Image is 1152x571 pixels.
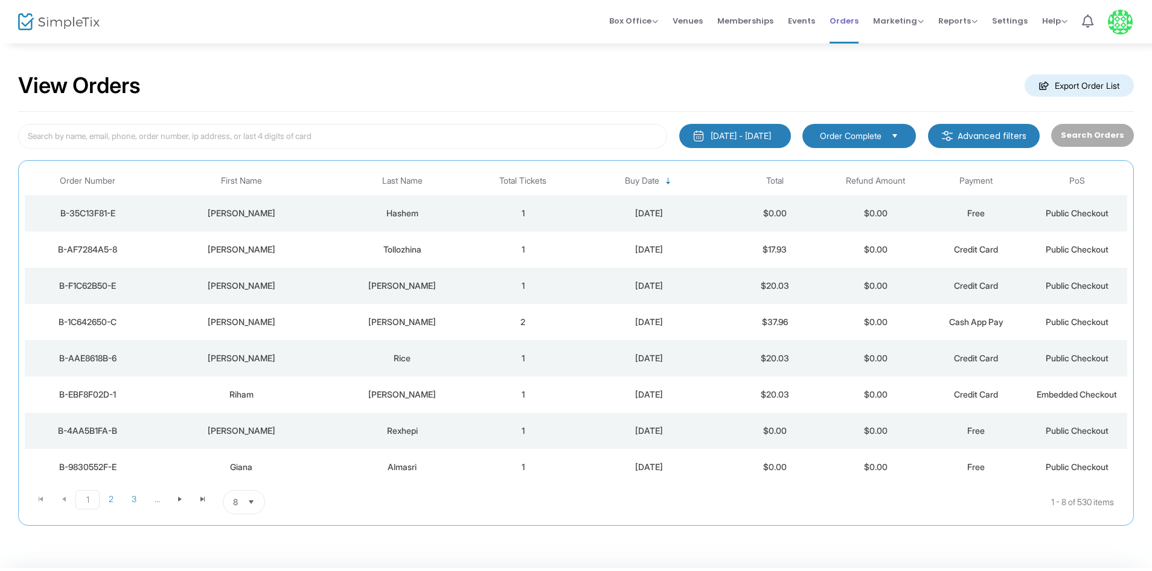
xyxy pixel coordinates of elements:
td: $17.93 [725,231,825,268]
td: $0.00 [825,449,926,485]
span: Venues [673,5,703,36]
m-button: Export Order List [1025,74,1134,97]
span: 8 [233,496,238,508]
td: 1 [473,231,574,268]
div: 8/23/2025 [577,280,722,292]
button: Select [243,491,260,514]
div: 8/23/2025 [577,352,722,364]
span: Public Checkout [1046,353,1109,363]
span: Sortable [664,176,673,186]
td: $20.03 [725,340,825,376]
span: Public Checkout [1046,317,1109,327]
div: Howard [335,316,470,328]
div: Giana [153,461,328,473]
div: B-AF7284A5-8 [28,244,147,256]
td: $0.00 [825,376,926,413]
kendo-pager-info: 1 - 8 of 530 items [385,490,1114,514]
div: B-F1C62B50-E [28,280,147,292]
span: Credit Card [954,280,998,291]
span: PoS [1069,176,1085,186]
div: 8/23/2025 [577,207,722,219]
th: Total Tickets [473,167,574,195]
span: Orders [830,5,859,36]
span: Free [967,208,985,218]
span: Settings [992,5,1028,36]
td: $0.00 [825,340,926,376]
span: Memberships [717,5,773,36]
td: 1 [473,376,574,413]
input: Search by name, email, phone, order number, ip address, or last 4 digits of card [18,124,667,149]
h2: View Orders [18,73,141,99]
div: Riham [153,389,328,401]
div: Tollozhina [335,244,470,256]
img: monthly [693,130,705,142]
div: Christopher [153,352,328,364]
td: $0.00 [725,449,825,485]
td: $0.00 [825,413,926,449]
td: 1 [473,268,574,304]
span: Public Checkout [1046,208,1109,218]
span: Page 3 [123,490,146,508]
td: 2 [473,304,574,340]
div: B-9830552F-E [28,461,147,473]
td: 1 [473,340,574,376]
td: 1 [473,449,574,485]
img: filter [941,130,953,142]
div: B-1C642650-C [28,316,147,328]
span: Credit Card [954,244,998,254]
span: Page 1 [75,490,100,509]
th: Refund Amount [825,167,926,195]
span: Credit Card [954,353,998,363]
div: B-4AA5B1FA-B [28,425,147,437]
span: Public Checkout [1046,462,1109,472]
span: Public Checkout [1046,425,1109,436]
span: Box Office [609,15,658,27]
span: Page 2 [100,490,123,508]
button: [DATE] - [DATE] [679,124,791,148]
td: $20.03 [725,376,825,413]
td: $0.00 [825,231,926,268]
div: Taylor [153,280,328,292]
span: Embedded Checkout [1037,389,1117,399]
span: Page 4 [146,490,168,508]
m-button: Advanced filters [928,124,1040,148]
div: 8/23/2025 [577,461,722,473]
span: Order Number [60,176,115,186]
span: Free [967,425,985,436]
td: $0.00 [825,195,926,231]
td: $0.00 [725,413,825,449]
span: Help [1042,15,1067,27]
div: 8/23/2025 [577,316,722,328]
td: 1 [473,413,574,449]
div: B-EBF8F02D-1 [28,389,147,401]
span: Buy Date [625,176,659,186]
span: Free [967,462,985,472]
span: Public Checkout [1046,280,1109,291]
td: $20.03 [725,268,825,304]
td: $0.00 [825,268,926,304]
div: 8/23/2025 [577,425,722,437]
span: First Name [221,176,262,186]
div: Hazime [335,389,470,401]
div: Almasri [335,461,470,473]
span: Go to the last page [191,490,214,508]
button: Select [886,129,903,143]
div: B-35C13F81-E [28,207,147,219]
div: 8/23/2025 [577,244,722,256]
td: $0.00 [725,195,825,231]
span: Credit Card [954,389,998,399]
span: Events [788,5,815,36]
div: Rexhepi [335,425,470,437]
span: Last Name [382,176,423,186]
div: Rice [335,352,470,364]
div: 8/23/2025 [577,389,722,401]
div: Olivia [153,316,328,328]
td: $37.96 [725,304,825,340]
div: Howard [335,280,470,292]
div: B-AAE8618B-6 [28,352,147,364]
div: Darla [153,244,328,256]
span: Payment [959,176,993,186]
td: 1 [473,195,574,231]
th: Total [725,167,825,195]
td: $0.00 [825,304,926,340]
